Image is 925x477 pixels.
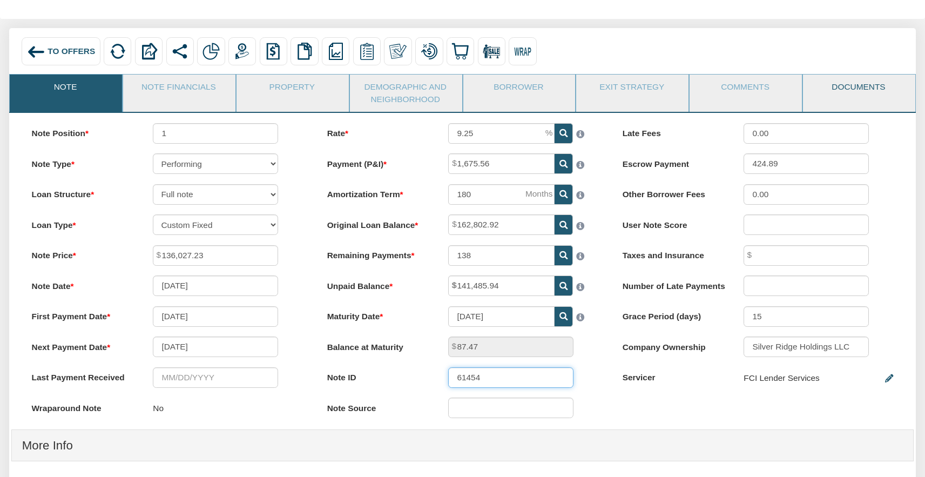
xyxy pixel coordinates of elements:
[612,214,734,231] label: User Note Score
[358,43,375,60] img: serviceOrders.png
[463,75,575,102] a: Borrower
[22,433,903,459] h4: More Info
[576,75,687,102] a: Exit Strategy
[27,43,45,61] img: back_arrow_left_icon.svg
[451,43,469,60] img: buy.svg
[483,43,500,60] img: for_sale.png
[237,75,348,102] a: Property
[22,367,143,384] label: Last Payment Received
[317,306,438,323] label: Maturity Date
[448,123,555,144] input: This field can contain only numeric characters
[350,75,461,112] a: Demographic and Neighborhood
[171,43,188,60] img: share.svg
[317,245,438,262] label: Remaining Payments
[744,367,819,389] div: FCI Lender Services
[448,306,555,327] input: MM/DD/YYYY
[317,337,438,353] label: Balance at Maturity
[612,184,734,201] label: Other Borrower Fees
[22,184,143,201] label: Loan Structure
[48,46,95,56] span: To Offers
[327,43,345,60] img: reports.png
[317,214,438,231] label: Original Loan Balance
[22,123,143,140] label: Note Position
[317,276,438,292] label: Unpaid Balance
[153,276,278,296] input: MM/DD/YYYY
[803,75,914,102] a: Documents
[10,75,121,102] a: Note
[153,337,278,357] input: MM/DD/YYYY
[612,337,734,353] label: Company Ownership
[153,306,278,327] input: MM/DD/YYYY
[22,306,143,323] label: First Payment Date
[22,276,143,292] label: Note Date
[421,43,438,60] img: loan_mod.png
[612,153,734,170] label: Escrow Payment
[389,43,407,60] img: make_own.png
[22,337,143,353] label: Next Payment Date
[140,43,157,60] img: export.svg
[153,367,278,388] input: MM/DD/YYYY
[317,184,438,201] label: Amortization Term
[612,306,734,323] label: Grace Period (days)
[296,43,313,60] img: copy.png
[514,43,531,60] img: wrap.svg
[612,367,734,384] label: Servicer
[612,276,734,292] label: Number of Late Payments
[612,245,734,262] label: Taxes and Insurance
[317,398,438,414] label: Note Source
[317,153,438,170] label: Payment (P&I)
[22,245,143,262] label: Note Price
[153,398,164,419] p: No
[233,43,251,60] img: payment.png
[202,43,220,60] img: partial.png
[317,367,438,384] label: Note ID
[22,214,143,231] label: Loan Type
[22,398,143,414] label: Wraparound Note
[123,75,234,102] a: Note Financials
[317,123,438,140] label: Rate
[690,75,801,102] a: Comments
[22,153,143,170] label: Note Type
[265,43,282,60] img: history.png
[612,123,734,140] label: Late Fees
